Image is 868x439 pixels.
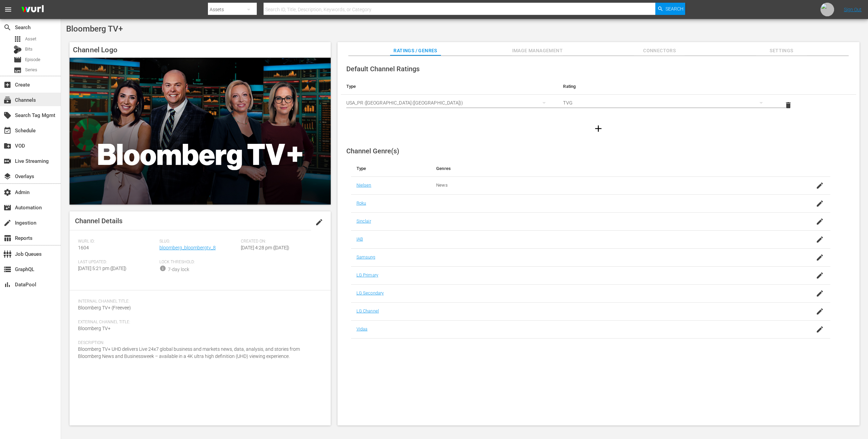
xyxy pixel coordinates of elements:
span: 1604 [78,245,89,250]
span: delete [784,101,792,109]
span: Settings [756,46,807,55]
span: Channel Details [75,217,122,225]
span: Create [3,81,12,89]
a: bloomberg_bloombergtv_8 [159,245,216,250]
span: Job Queues [3,250,12,258]
a: LG Channel [356,308,379,313]
span: Search Tag Mgmt [3,111,12,119]
span: [DATE] 4:28 pm ([DATE]) [241,245,289,250]
button: delete [780,97,796,113]
h4: Channel Logo [70,42,331,58]
th: Type [351,160,431,177]
span: Schedule [3,127,12,135]
span: VOD [3,142,12,150]
span: DataPool [3,281,12,289]
span: Bloomberg TV+ [66,24,123,34]
a: LG Primary [356,272,378,278]
span: Live Streaming [3,157,12,165]
span: Description: [78,340,319,346]
img: url [821,3,834,16]
span: Automation [3,204,12,212]
span: Created On: [241,239,319,244]
span: Channel Genre(s) [346,147,399,155]
span: Search [666,3,683,15]
span: Reports [3,234,12,242]
span: Last Updated: [78,260,156,265]
span: Ingestion [3,219,12,227]
span: Lock Threshold: [159,260,237,265]
span: External Channel Title: [78,320,319,325]
div: 7-day lock [168,266,189,273]
a: Sinclair [356,218,371,224]
span: Episode [25,56,40,63]
span: Default Channel Ratings [346,65,420,73]
span: Bits [25,46,33,53]
span: Series [25,66,37,73]
span: [DATE] 5:21 pm ([DATE]) [78,266,127,271]
span: Channels [3,96,12,104]
th: Genres [431,160,777,177]
a: Sign Out [844,7,862,12]
span: Asset [14,35,22,43]
th: Rating [558,78,775,95]
span: Asset [25,36,36,42]
span: Slug: [159,239,237,244]
span: Overlays [3,172,12,180]
a: Vidaa [356,326,368,331]
a: Samsung [356,254,375,260]
button: edit [311,214,327,230]
div: USA_PR ([GEOGRAPHIC_DATA] ([GEOGRAPHIC_DATA])) [346,93,553,112]
span: Search [3,23,12,32]
span: menu [4,5,12,14]
span: Bloomberg TV+ [78,326,111,331]
a: IAB [356,236,363,242]
span: Bloomberg TV+ UHD delivers Live 24x7 global business and markets news, data, analysis, and storie... [78,346,300,359]
img: Bloomberg TV+ [70,58,331,205]
a: Roku [356,201,366,206]
span: GraphQL [3,265,12,273]
span: Connectors [634,46,685,55]
span: Internal Channel Title: [78,299,319,304]
span: edit [315,218,323,226]
span: Bloomberg TV+ (Freevee) [78,305,131,310]
a: Nielsen [356,183,371,188]
th: Type [341,78,558,95]
span: info [159,265,166,272]
span: Episode [14,56,22,64]
span: Image Management [512,46,563,55]
span: Admin [3,188,12,196]
a: LG Secondary [356,290,384,295]
span: Wurl ID: [78,239,156,244]
img: ans4CAIJ8jUAAAAAAAAAAAAAAAAAAAAAAAAgQb4GAAAAAAAAAAAAAAAAAAAAAAAAJMjXAAAAAAAAAAAAAAAAAAAAAAAAgAT5G... [16,2,49,18]
div: Bits [14,45,22,54]
table: simple table [341,78,856,116]
button: Search [655,3,685,15]
span: Series [14,66,22,74]
div: TVG [563,93,769,112]
span: Ratings / Genres [390,46,441,55]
